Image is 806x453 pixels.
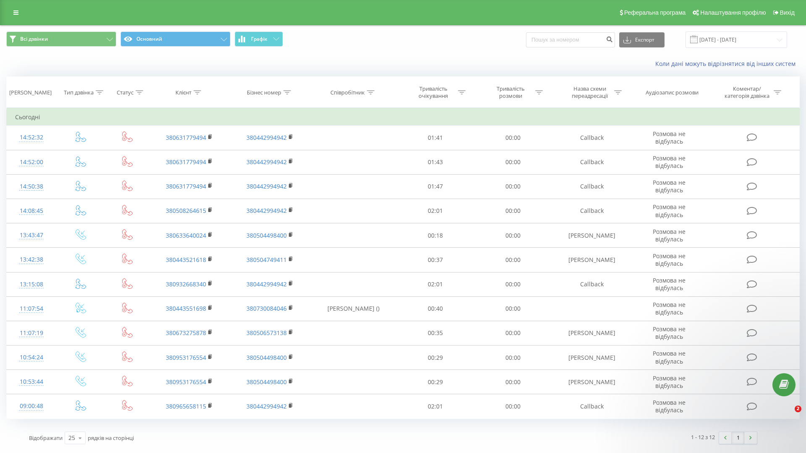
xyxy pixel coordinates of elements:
[175,89,191,96] div: Клієнт
[166,207,206,215] a: 380508264615
[166,182,206,190] a: 380631779494
[166,280,206,288] a: 380932668340
[20,36,48,42] span: Всі дзвінки
[15,325,48,341] div: 11:07:19
[235,31,283,47] button: Графік
[397,272,474,296] td: 02:01
[474,174,551,199] td: 00:00
[397,248,474,272] td: 00:37
[397,321,474,345] td: 00:35
[15,227,48,244] div: 13:43:47
[246,280,287,288] a: 380442994942
[15,154,48,170] div: 14:52:00
[397,223,474,248] td: 00:18
[795,406,801,412] span: 2
[655,60,800,68] a: Коли дані можуть відрізнятися вiд інших систем
[166,256,206,264] a: 380443521618
[646,89,699,96] div: Аудіозапис розмови
[246,182,287,190] a: 380442994942
[624,9,686,16] span: Реферальна програма
[397,370,474,394] td: 00:29
[488,85,533,100] div: Тривалість розмови
[15,178,48,195] div: 14:50:38
[166,304,206,312] a: 380443551698
[246,207,287,215] a: 380442994942
[653,178,686,194] span: Розмова не відбулась
[246,329,287,337] a: 380506573138
[166,158,206,166] a: 380631779494
[653,130,686,145] span: Розмова не відбулась
[474,346,551,370] td: 00:00
[166,134,206,141] a: 380631779494
[246,134,287,141] a: 380442994942
[474,394,551,419] td: 00:00
[474,223,551,248] td: 00:00
[552,174,632,199] td: Callback
[330,89,365,96] div: Співробітник
[310,296,397,321] td: [PERSON_NAME] ()
[552,199,632,223] td: Callback
[15,301,48,317] div: 11:07:54
[246,256,287,264] a: 380504749411
[552,150,632,174] td: Callback
[29,434,63,442] span: Відображати
[397,174,474,199] td: 01:47
[246,158,287,166] a: 380442994942
[15,276,48,293] div: 13:15:08
[474,248,551,272] td: 00:00
[552,272,632,296] td: Callback
[619,32,665,47] button: Експорт
[9,89,52,96] div: [PERSON_NAME]
[700,9,766,16] span: Налаштування профілю
[120,31,230,47] button: Основний
[552,126,632,150] td: Callback
[474,126,551,150] td: 00:00
[653,228,686,243] span: Розмова не відбулась
[166,402,206,410] a: 380965658115
[552,321,632,345] td: [PERSON_NAME]
[474,272,551,296] td: 00:00
[117,89,133,96] div: Статус
[653,203,686,218] span: Розмова не відбулась
[251,36,267,42] span: Графік
[246,402,287,410] a: 380442994942
[15,349,48,366] div: 10:54:24
[246,231,287,239] a: 380504498400
[68,434,75,442] div: 25
[166,378,206,386] a: 380953176554
[474,370,551,394] td: 00:00
[780,9,795,16] span: Вихід
[88,434,134,442] span: рядків на сторінці
[474,150,551,174] td: 00:00
[397,296,474,321] td: 00:40
[15,398,48,414] div: 09:00:48
[397,394,474,419] td: 02:01
[552,223,632,248] td: [PERSON_NAME]
[15,374,48,390] div: 10:53:44
[15,203,48,219] div: 14:08:45
[247,89,281,96] div: Бізнес номер
[166,353,206,361] a: 380953176554
[397,199,474,223] td: 02:01
[732,432,744,444] a: 1
[397,126,474,150] td: 01:41
[552,370,632,394] td: [PERSON_NAME]
[246,353,287,361] a: 380504498400
[7,109,800,126] td: Сьогодні
[722,85,772,100] div: Коментар/категорія дзвінка
[397,346,474,370] td: 00:29
[166,329,206,337] a: 380673275878
[246,304,287,312] a: 380730084046
[552,346,632,370] td: [PERSON_NAME]
[64,89,94,96] div: Тип дзвінка
[474,199,551,223] td: 00:00
[15,129,48,146] div: 14:52:32
[474,321,551,345] td: 00:00
[411,85,456,100] div: Тривалість очікування
[397,150,474,174] td: 01:43
[691,433,715,441] div: 1 - 12 з 12
[552,248,632,272] td: [PERSON_NAME]
[653,154,686,170] span: Розмова не відбулась
[552,394,632,419] td: Callback
[474,296,551,321] td: 00:00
